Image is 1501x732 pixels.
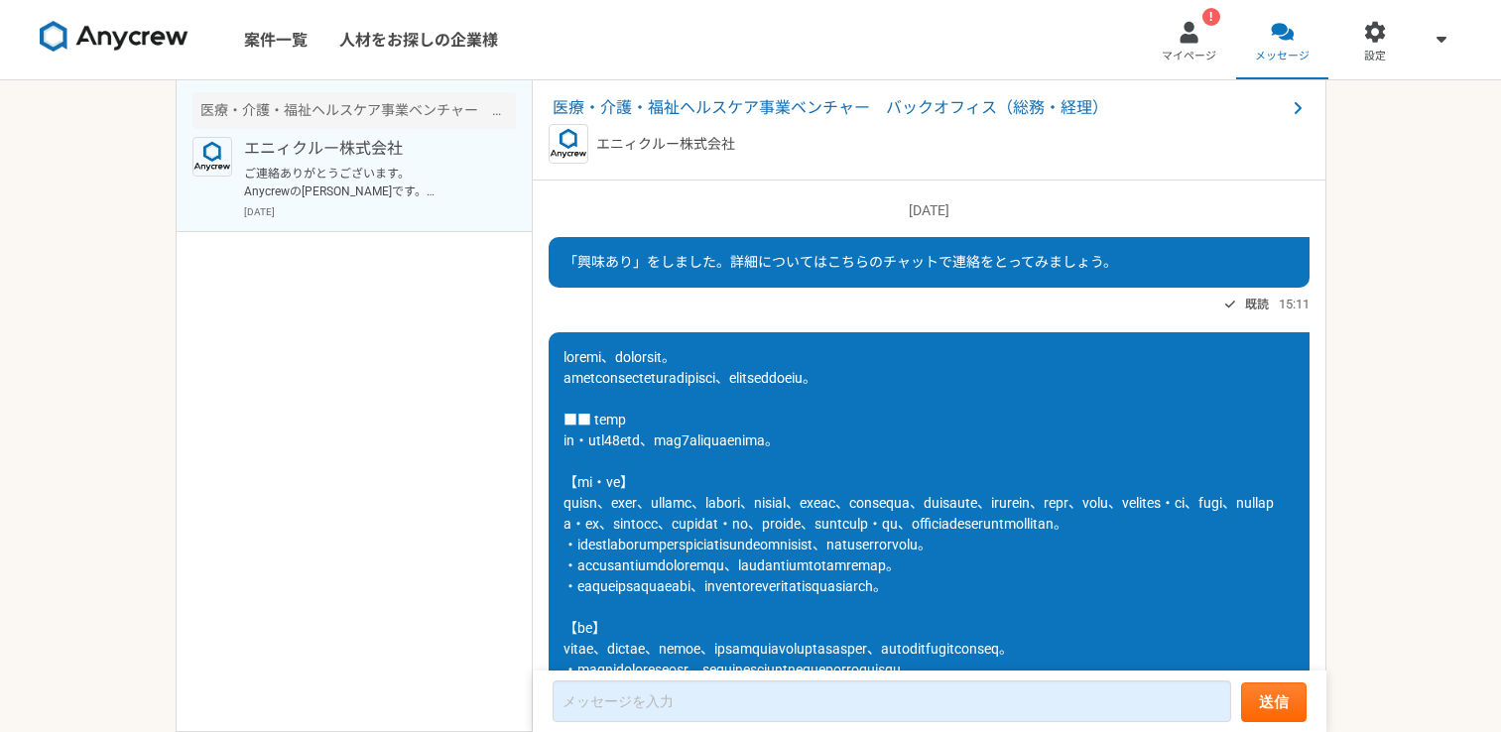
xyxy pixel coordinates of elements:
[549,124,588,164] img: logo_text_blue_01.png
[1364,49,1386,64] span: 設定
[553,96,1286,120] span: 医療・介護・福祉ヘルスケア事業ベンチャー バックオフィス（総務・経理）
[596,134,735,155] p: エニィクルー株式会社
[244,137,489,161] p: エニィクルー株式会社
[563,254,1117,270] span: 「興味あり」をしました。詳細についてはこちらのチャットで連絡をとってみましょう。
[244,165,489,200] p: ご連絡ありがとうございます。 Anycrewの[PERSON_NAME]です。 それでは一度オンラインにて、クライアント様の情報や、現在のご状況などヒアリングさせていただければと思いますので下記...
[192,92,516,129] div: 医療・介護・福祉ヘルスケア事業ベンチャー バックオフィス（総務・経理）
[1202,8,1220,26] div: !
[192,137,232,177] img: logo_text_blue_01.png
[1255,49,1310,64] span: メッセージ
[1279,295,1310,313] span: 15:11
[40,21,188,53] img: 8DqYSo04kwAAAAASUVORK5CYII=
[549,200,1310,221] p: [DATE]
[1162,49,1216,64] span: マイページ
[1245,293,1269,316] span: 既読
[1241,682,1307,722] button: 送信
[244,204,516,219] p: [DATE]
